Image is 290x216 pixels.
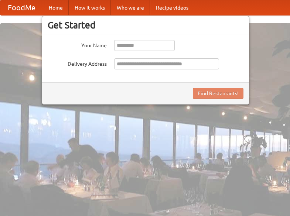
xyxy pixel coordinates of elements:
[43,0,69,15] a: Home
[111,0,150,15] a: Who we are
[0,0,43,15] a: FoodMe
[69,0,111,15] a: How it works
[48,20,243,31] h3: Get Started
[48,58,107,68] label: Delivery Address
[150,0,194,15] a: Recipe videos
[193,88,243,99] button: Find Restaurants!
[48,40,107,49] label: Your Name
